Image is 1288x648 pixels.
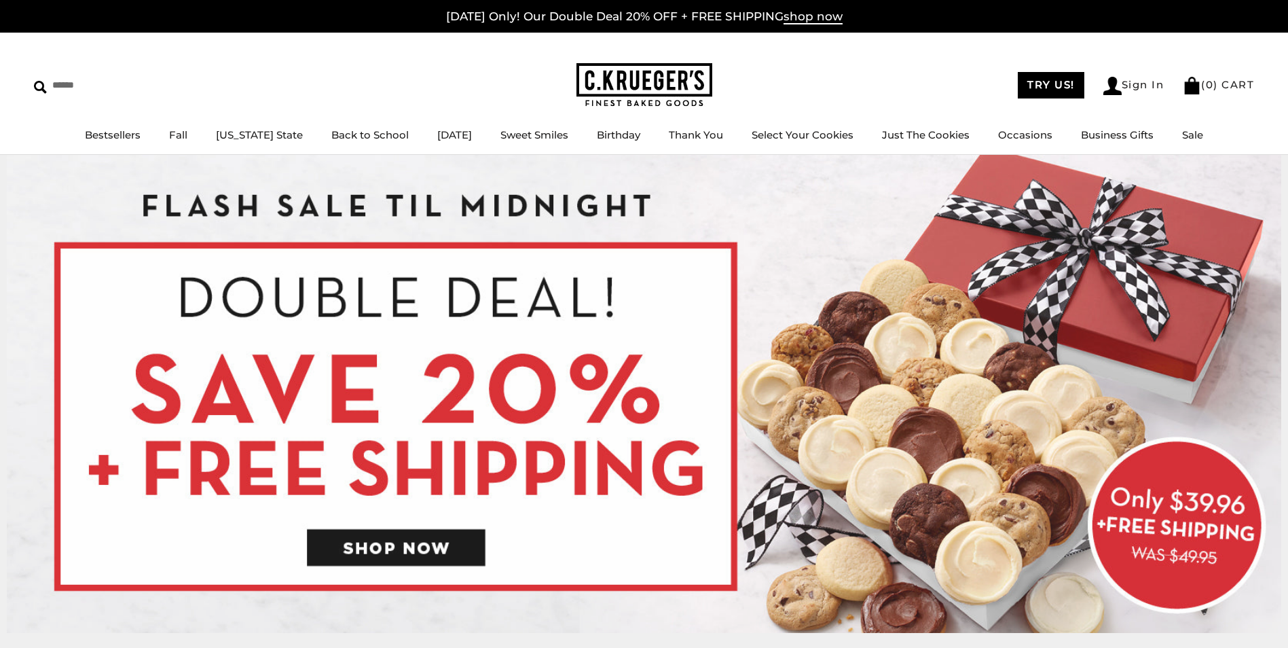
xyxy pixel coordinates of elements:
img: Bag [1183,77,1201,94]
a: Business Gifts [1081,128,1154,141]
a: Just The Cookies [882,128,970,141]
a: [DATE] Only! Our Double Deal 20% OFF + FREE SHIPPINGshop now [446,10,843,24]
img: Search [34,81,47,94]
a: Select Your Cookies [752,128,853,141]
a: (0) CART [1183,78,1254,91]
a: Occasions [998,128,1052,141]
a: Sweet Smiles [500,128,568,141]
a: [DATE] [437,128,472,141]
img: Account [1103,77,1122,95]
a: Birthday [597,128,640,141]
input: Search [34,75,196,96]
a: Fall [169,128,187,141]
img: C.KRUEGER'S [576,63,712,107]
a: Sign In [1103,77,1164,95]
img: C.Krueger's Special Offer [7,155,1281,633]
a: Sale [1182,128,1203,141]
a: Back to School [331,128,409,141]
a: TRY US! [1018,72,1084,98]
span: shop now [784,10,843,24]
a: [US_STATE] State [216,128,303,141]
a: Thank You [669,128,723,141]
a: Bestsellers [85,128,141,141]
span: 0 [1206,78,1214,91]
